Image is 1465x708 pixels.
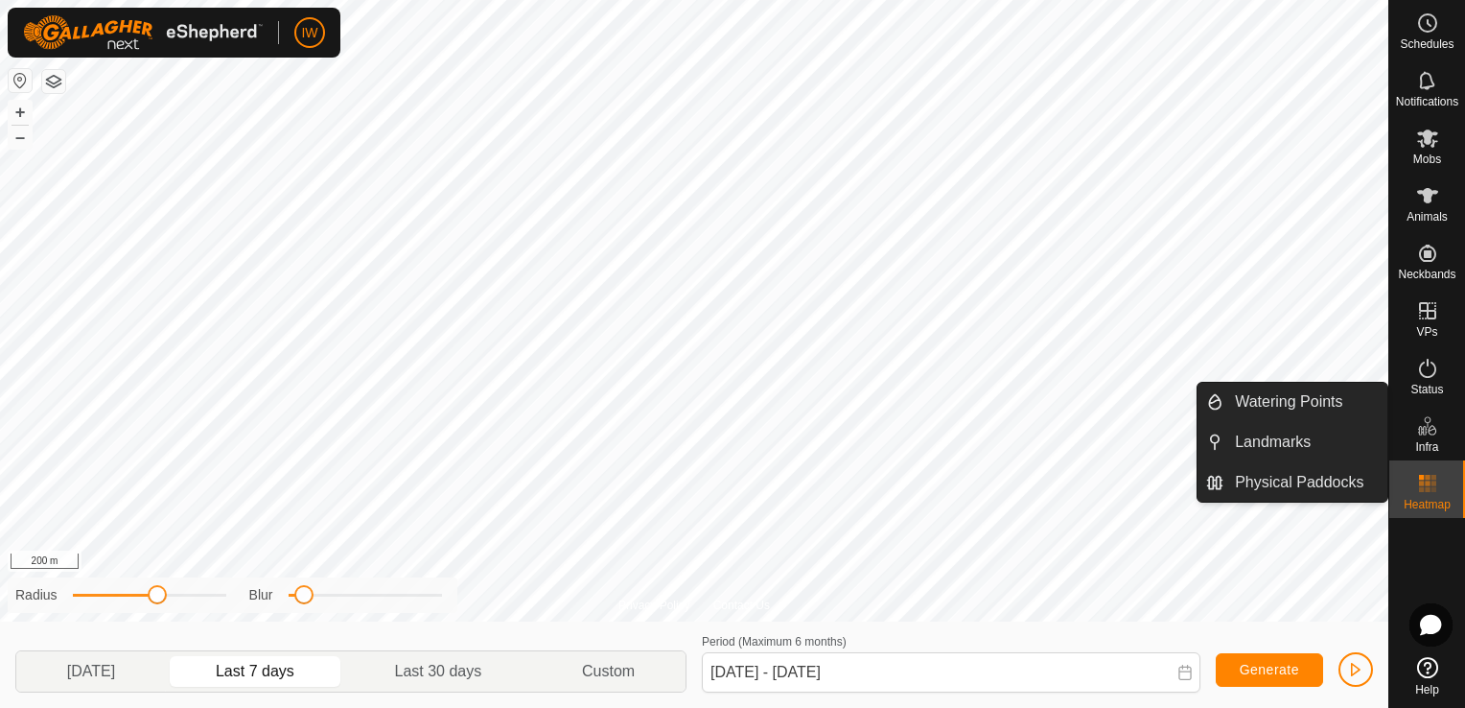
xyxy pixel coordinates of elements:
span: Notifications [1396,96,1458,107]
span: VPs [1416,326,1437,338]
span: Last 30 days [395,660,482,683]
a: Privacy Policy [618,597,690,614]
span: Mobs [1413,153,1441,165]
span: Schedules [1400,38,1453,50]
label: Blur [249,585,273,605]
li: Landmarks [1198,423,1387,461]
li: Physical Paddocks [1198,463,1387,502]
a: Help [1389,649,1465,703]
span: Landmarks [1235,431,1311,454]
li: Watering Points [1198,383,1387,421]
a: Watering Points [1223,383,1387,421]
span: Custom [582,660,635,683]
span: Last 7 days [216,660,294,683]
span: Status [1410,384,1443,395]
span: IW [301,23,317,43]
button: Map Layers [42,70,65,93]
label: Radius [15,585,58,605]
a: Physical Paddocks [1223,463,1387,502]
span: [DATE] [67,660,115,683]
span: Animals [1407,211,1448,223]
button: Reset Map [9,69,32,92]
button: – [9,126,32,149]
span: Help [1415,684,1439,696]
label: Period (Maximum 6 months) [702,635,847,649]
span: Neckbands [1398,269,1455,280]
a: Contact Us [713,597,770,614]
img: Gallagher Logo [23,15,263,50]
span: Generate [1240,662,1299,677]
a: Landmarks [1223,423,1387,461]
span: Heatmap [1404,499,1451,510]
button: + [9,101,32,124]
button: Generate [1216,653,1323,687]
span: Watering Points [1235,390,1342,413]
span: Infra [1415,441,1438,453]
span: Physical Paddocks [1235,471,1363,494]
